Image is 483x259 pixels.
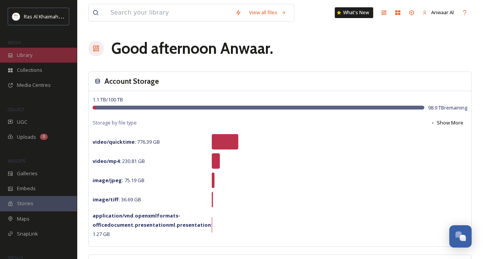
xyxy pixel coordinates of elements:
span: 75.19 GB [93,177,144,184]
span: COLLECT [8,106,24,112]
span: Galleries [17,170,38,177]
h1: Good afternoon Anwaar . [111,37,273,60]
span: WIDGETS [8,158,25,164]
strong: image/tiff : [93,196,120,203]
span: 1.27 GB [93,212,212,237]
span: Library [17,51,32,59]
input: Search your library [106,4,231,21]
strong: image/jpeg : [93,177,123,184]
span: Media Centres [17,81,51,89]
span: Stories [17,200,33,207]
span: Ras Al Khaimah Tourism Development Authority [24,13,133,20]
span: 98.9 TB remaining [428,104,467,111]
a: View all files [245,5,290,20]
img: Logo_RAKTDA_RGB-01.png [12,13,20,20]
span: SnapLink [17,230,38,237]
span: 36.69 GB [93,196,141,203]
span: Anwaar Al [431,9,454,16]
strong: video/mp4 : [93,158,121,164]
strong: video/quicktime : [93,138,136,145]
span: Storage by file type [93,119,137,126]
span: 230.81 GB [93,158,145,164]
span: Collections [17,66,42,74]
span: 1.1 TB / 100 TB [93,96,123,103]
button: Show More [427,115,467,130]
span: Uploads [17,133,36,141]
h3: Account Storage [105,76,159,87]
span: 776.39 GB [93,138,160,145]
span: Maps [17,215,30,222]
a: What's New [335,7,373,18]
button: Open Chat [449,225,471,247]
div: 8 [40,134,48,140]
span: UGC [17,118,27,126]
span: Embeds [17,185,36,192]
strong: application/vnd.openxmlformats-officedocument.presentationml.presentation : [93,212,212,228]
span: MEDIA [8,40,21,45]
a: Anwaar Al [418,5,458,20]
